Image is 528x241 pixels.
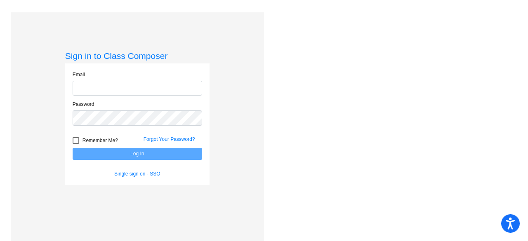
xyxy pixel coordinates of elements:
label: Password [73,101,94,108]
a: Single sign on - SSO [114,171,160,177]
h3: Sign in to Class Composer [65,51,210,61]
a: Forgot Your Password? [144,136,195,142]
label: Email [73,71,85,78]
span: Remember Me? [82,136,118,145]
button: Log In [73,148,202,160]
